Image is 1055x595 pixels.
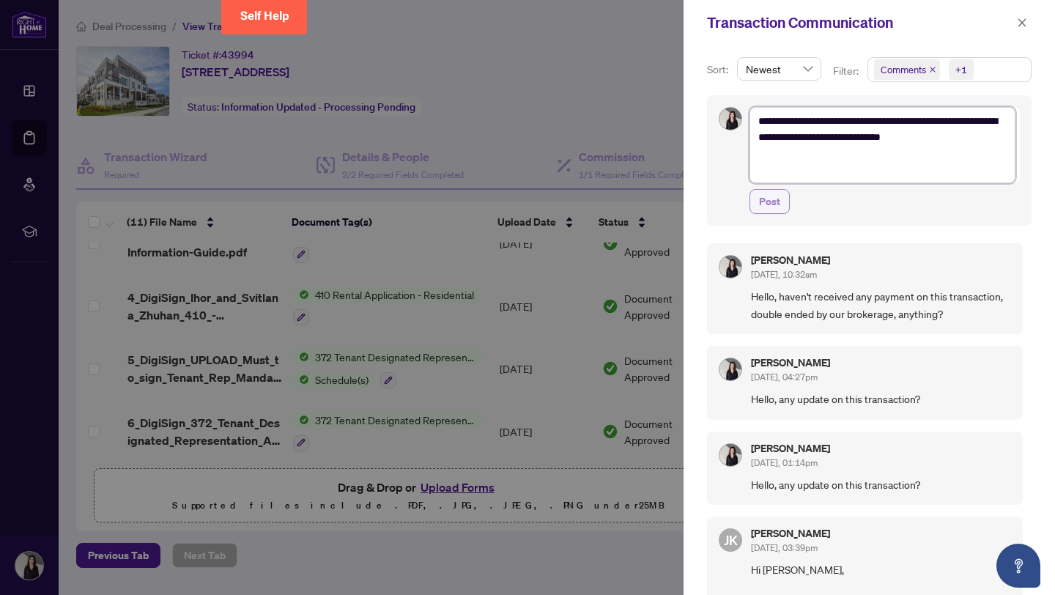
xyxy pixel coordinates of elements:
[751,372,818,382] span: [DATE], 04:27pm
[833,63,861,79] p: Filter:
[874,59,940,80] span: Comments
[724,530,738,550] span: JK
[996,544,1040,588] button: Open asap
[749,189,790,214] button: Post
[751,443,830,454] h5: [PERSON_NAME]
[881,62,926,77] span: Comments
[1017,18,1027,28] span: close
[751,542,818,553] span: [DATE], 03:39pm
[240,9,289,23] span: Self Help
[751,358,830,368] h5: [PERSON_NAME]
[929,66,936,73] span: close
[759,190,780,213] span: Post
[719,358,741,380] img: Profile Icon
[751,288,1011,322] span: Hello, haven't received any payment on this transaction, double ended by our brokerage, anything?
[719,444,741,466] img: Profile Icon
[751,476,1011,493] span: Hello, any update on this transaction?
[751,391,1011,407] span: Hello, any update on this transaction?
[751,457,818,468] span: [DATE], 01:14pm
[719,256,741,278] img: Profile Icon
[746,58,812,80] span: Newest
[751,269,817,280] span: [DATE], 10:32am
[955,62,967,77] div: +1
[751,255,830,265] h5: [PERSON_NAME]
[707,12,1013,34] div: Transaction Communication
[719,108,741,130] img: Profile Icon
[707,62,731,78] p: Sort:
[751,528,830,539] h5: [PERSON_NAME]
